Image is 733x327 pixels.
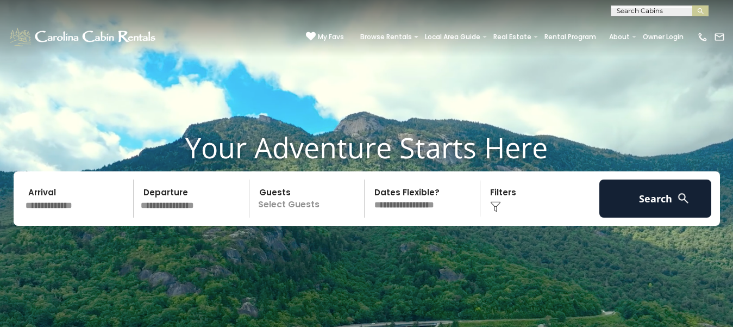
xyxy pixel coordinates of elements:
a: My Favs [306,32,344,42]
img: White-1-1-2.png [8,26,159,48]
a: Owner Login [637,29,689,45]
span: My Favs [318,32,344,42]
a: About [604,29,635,45]
img: filter--v1.png [490,201,501,212]
h1: Your Adventure Starts Here [8,131,725,164]
img: phone-regular-white.png [697,32,708,42]
a: Local Area Guide [419,29,486,45]
img: search-regular-white.png [676,192,690,205]
a: Browse Rentals [355,29,417,45]
p: Select Guests [253,180,365,218]
img: mail-regular-white.png [714,32,725,42]
button: Search [599,180,712,218]
a: Rental Program [539,29,602,45]
a: Real Estate [488,29,537,45]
